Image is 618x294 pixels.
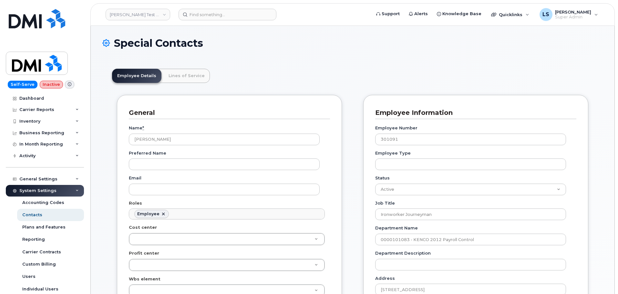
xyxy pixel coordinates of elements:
label: Preferred Name [129,150,166,156]
label: Cost center [129,224,157,230]
label: Name [129,125,144,131]
h3: Employee Information [375,108,572,117]
label: Status [375,175,390,181]
a: Lines of Service [163,69,210,83]
label: Email [129,175,141,181]
label: Profit center [129,250,159,256]
a: Employee Details [112,69,161,83]
abbr: required [142,125,144,130]
label: Roles [129,200,142,206]
label: Employee Number [375,125,417,131]
label: Employee Type [375,150,411,156]
label: Address [375,275,395,281]
label: Department Name [375,225,418,231]
h1: Special Contacts [102,37,603,49]
div: Employee [137,211,160,217]
label: Department Description [375,250,431,256]
label: Wbs element [129,276,160,282]
h3: General [129,108,325,117]
label: Job Title [375,200,395,206]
